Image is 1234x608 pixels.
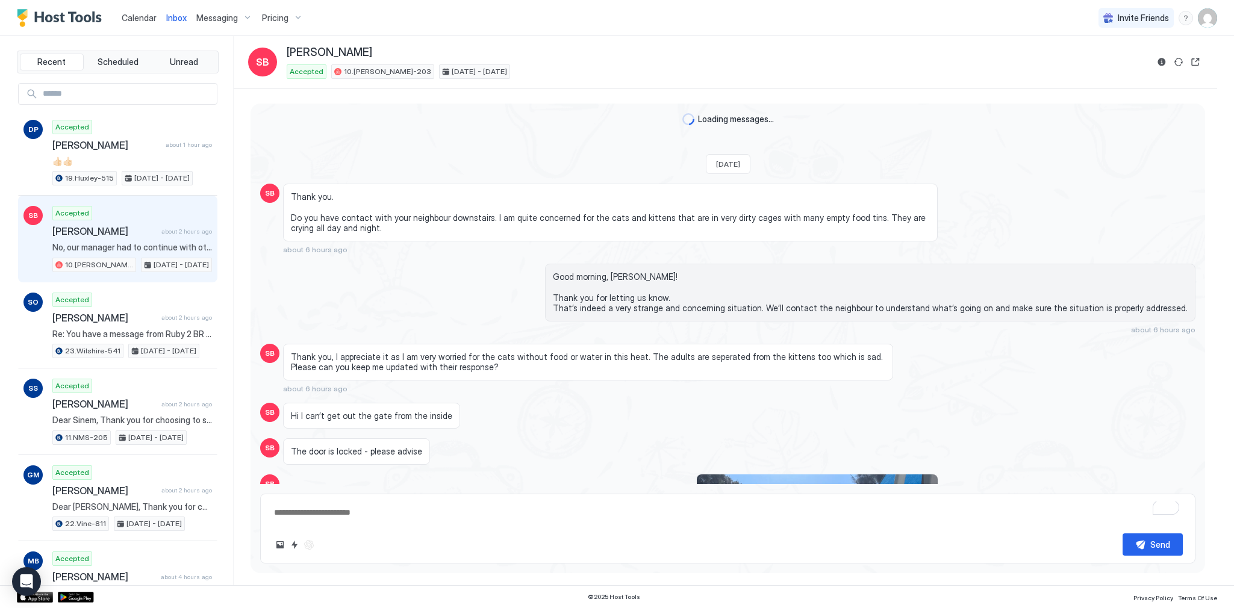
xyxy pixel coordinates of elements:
[698,114,774,125] span: Loading messages...
[122,11,157,24] a: Calendar
[12,567,41,596] div: Open Intercom Messenger
[452,66,507,77] span: [DATE] - [DATE]
[17,9,107,27] a: Host Tools Logo
[682,113,694,125] div: loading
[291,352,885,373] span: Thank you, I appreciate it as I am very worried for the cats without food or water in this heat. ...
[52,156,212,167] span: 👍🏻👍🏻
[52,415,212,426] span: Dear Sinem, Thank you for choosing to stay at our apartment. We hope you’ve enjoyed everything! I...
[1179,11,1193,25] div: menu
[65,173,114,184] span: 19.Huxley-515
[128,432,184,443] span: [DATE] - [DATE]
[1131,325,1195,334] span: about 6 hours ago
[344,66,431,77] span: 10.[PERSON_NAME]-203
[65,518,106,529] span: 22.Vine-811
[262,13,288,23] span: Pricing
[52,485,157,497] span: [PERSON_NAME]
[273,538,287,552] button: Upload image
[196,13,238,23] span: Messaging
[126,518,182,529] span: [DATE] - [DATE]
[256,55,269,69] span: SB
[20,54,84,70] button: Recent
[65,259,133,270] span: 10.[PERSON_NAME]-203
[1155,55,1169,69] button: Reservation information
[283,245,347,254] span: about 6 hours ago
[52,242,212,253] span: No, our manager had to continue with other important plans, but we did try to contact the neighbo...
[1118,13,1169,23] span: Invite Friends
[28,210,38,221] span: SB
[122,13,157,23] span: Calendar
[17,51,219,73] div: tab-group
[1188,55,1203,69] button: Open reservation
[588,593,640,601] span: © 2025 Host Tools
[1198,8,1217,28] div: User profile
[55,294,89,305] span: Accepted
[52,139,161,151] span: [PERSON_NAME]
[1123,533,1183,556] button: Send
[28,556,39,566] span: MB
[287,538,302,552] button: Quick reply
[58,592,94,603] a: Google Play Store
[52,312,157,324] span: [PERSON_NAME]
[1133,591,1173,603] a: Privacy Policy
[265,348,275,359] span: SB
[161,228,212,235] span: about 2 hours ago
[265,188,275,199] span: SB
[1178,591,1217,603] a: Terms Of Use
[134,173,190,184] span: [DATE] - [DATE]
[98,57,139,67] span: Scheduled
[55,208,89,219] span: Accepted
[37,57,66,67] span: Recent
[161,314,212,321] span: about 2 hours ago
[161,573,212,581] span: about 4 hours ago
[55,553,89,564] span: Accepted
[38,84,217,104] input: Input Field
[52,571,156,583] span: [PERSON_NAME]
[27,470,40,480] span: GM
[1171,55,1186,69] button: Sync reservation
[273,501,1183,524] textarea: To enrich screen reader interactions, please activate Accessibility in Grammarly extension settings
[1150,538,1170,551] div: Send
[166,141,212,149] span: about 1 hour ago
[283,384,347,393] span: about 6 hours ago
[52,225,157,237] span: [PERSON_NAME]
[287,46,372,60] span: [PERSON_NAME]
[161,486,212,494] span: about 2 hours ago
[52,398,157,410] span: [PERSON_NAME]
[17,592,53,603] a: App Store
[265,442,275,453] span: SB
[52,501,212,512] span: Dear [PERSON_NAME], Thank you for choosing to stay at our apartment. We hope you’ve enjoyed every...
[265,479,275,489] span: SB
[65,432,108,443] span: 11.NMS-205
[290,66,323,77] span: Accepted
[152,54,216,70] button: Unread
[170,57,198,67] span: Unread
[55,467,89,478] span: Accepted
[28,297,39,308] span: SO
[141,346,196,356] span: [DATE] - [DATE]
[65,346,120,356] span: 23.Wilshire-541
[291,411,452,421] span: Hi I can’t get out the gate from the inside
[1133,594,1173,601] span: Privacy Policy
[716,160,740,169] span: [DATE]
[1178,594,1217,601] span: Terms Of Use
[28,383,38,394] span: SS
[28,124,39,135] span: DP
[291,446,422,457] span: The door is locked - please advise
[55,122,89,132] span: Accepted
[265,407,275,418] span: SB
[161,400,212,408] span: about 2 hours ago
[166,11,187,24] a: Inbox
[553,271,1188,314] span: Good morning, [PERSON_NAME]! Thank you for letting us know. That’s indeed a very strange and conc...
[166,13,187,23] span: Inbox
[154,259,209,270] span: [DATE] - [DATE]
[86,54,150,70] button: Scheduled
[52,329,212,340] span: Re: You have a message from Ruby 2 BR apt in MiracleMile
[291,191,930,234] span: Thank you. Do you have contact with your neighbour downstairs. I am quite concerned for the cats ...
[55,380,89,391] span: Accepted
